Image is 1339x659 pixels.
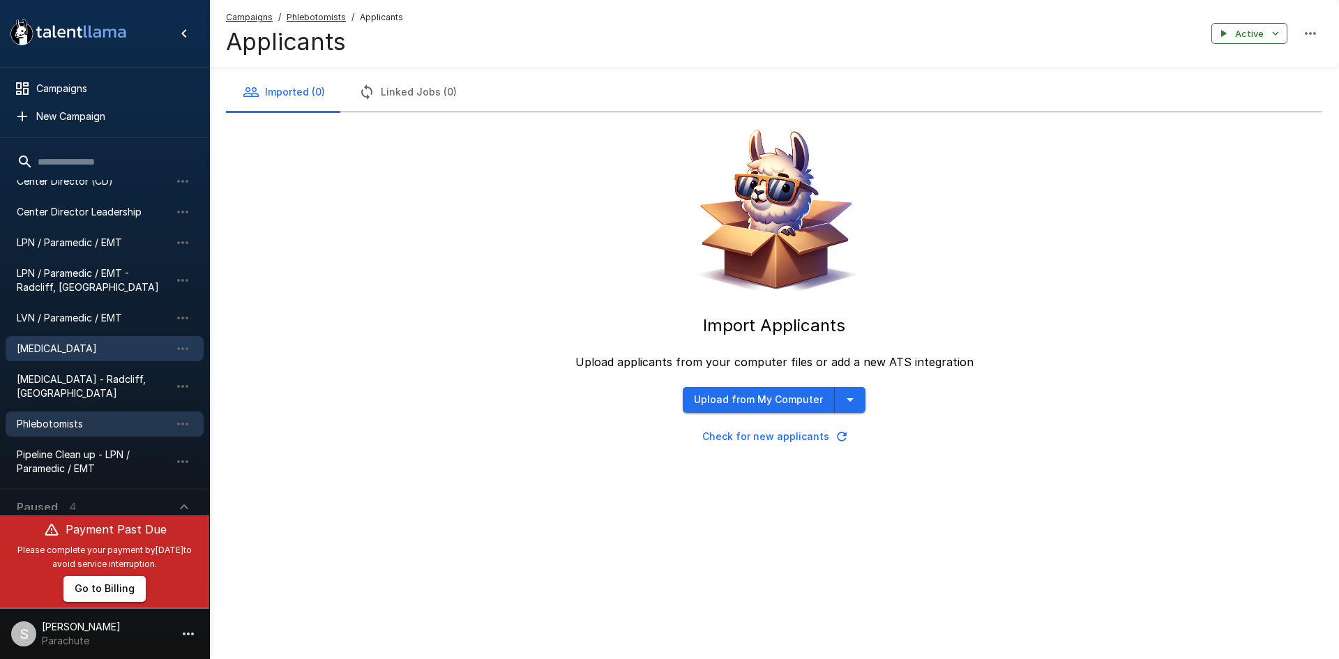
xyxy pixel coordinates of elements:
u: Campaigns [226,12,273,22]
button: Active [1211,23,1287,45]
h4: Applicants [226,27,403,56]
span: / [278,10,281,24]
h5: Import Applicants [703,315,845,337]
span: Applicants [360,10,403,24]
button: Linked Jobs (0) [342,73,474,112]
button: Check for new applicants [683,424,865,450]
button: Imported (0) [226,73,342,112]
u: Phlebotomists [287,12,346,22]
span: / [351,10,354,24]
button: Upload from My Computer [683,387,835,413]
img: Animated document [687,123,861,298]
p: Upload applicants from your computer files or add a new ATS integration [575,354,974,370]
